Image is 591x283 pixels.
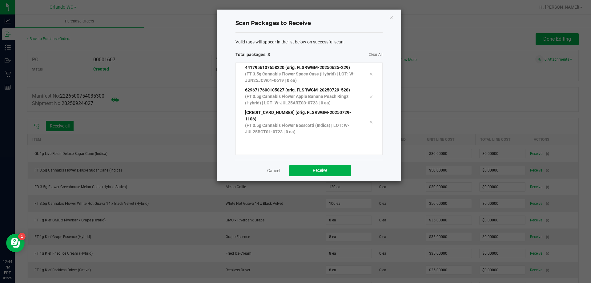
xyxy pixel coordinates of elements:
[235,39,345,45] span: Valid tags will appear in the list below on successful scan.
[313,168,327,173] span: Receive
[364,93,377,100] div: Remove tag
[245,93,360,106] p: (FT 3.5g Cannabis Flower Apple Banana Peach Ringz (Hybrid) | LOT: W-JUL25ARZ03-0723 | 0 ea)
[245,87,350,92] span: 6296717600105827 (orig. FLSRWGM-20250729-528)
[245,110,351,121] span: [CREDIT_CARD_NUMBER] (orig. FLSRWGM-20250729-1106)
[364,119,377,126] div: Remove tag
[18,233,26,240] iframe: Resource center unread badge
[267,168,280,174] a: Cancel
[369,52,383,57] a: Clear All
[245,71,360,84] p: (FT 3.5g Cannabis Flower Space Case (Hybrid) | LOT: W-JUN25JCW01-0619 | 0 ea)
[6,234,25,252] iframe: Resource center
[235,51,309,58] span: Total packages: 3
[245,122,360,135] p: (FT 3.5g Cannabis Flower Bosscotti (Indica) | LOT: W-JUL25BCT01-0723 | 0 ea)
[245,65,350,70] span: 4417956137658220 (orig. FLSRWGM-20250625-229)
[235,19,383,27] h4: Scan Packages to Receive
[364,70,377,78] div: Remove tag
[389,14,393,21] button: Close
[289,165,351,176] button: Receive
